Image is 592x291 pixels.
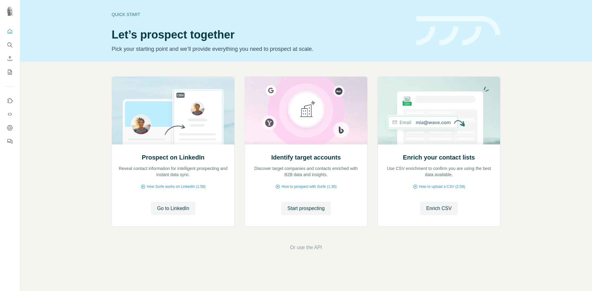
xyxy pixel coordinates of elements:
h2: Prospect on LinkedIn [142,153,204,162]
img: Avatar [5,6,15,16]
button: Start prospecting [281,202,331,215]
span: Enrich CSV [426,205,452,212]
span: Start prospecting [287,205,325,212]
img: banner [416,16,500,46]
div: Quick start [112,11,409,18]
span: How Surfe works on LinkedIn (1:58) [147,184,206,189]
button: Enrich CSV [420,202,458,215]
img: Enrich your contact lists [377,77,500,144]
p: Use CSV enrichment to confirm you are using the best data available. [384,165,494,178]
button: Enrich CSV [5,53,15,64]
p: Reveal contact information for intelligent prospecting and instant data sync. [118,165,228,178]
img: Prospect on LinkedIn [112,77,235,144]
button: Quick start [5,26,15,37]
button: Dashboard [5,122,15,133]
button: Use Surfe API [5,109,15,120]
h1: Let’s prospect together [112,29,409,41]
h2: Enrich your contact lists [403,153,475,162]
h2: Identify target accounts [271,153,341,162]
button: My lists [5,67,15,78]
span: Go to LinkedIn [157,205,189,212]
button: Use Surfe on LinkedIn [5,95,15,106]
span: How to upload a CSV (2:59) [419,184,465,189]
button: Go to LinkedIn [151,202,195,215]
span: How to prospect with Surfe (1:30) [282,184,336,189]
img: Identify target accounts [245,77,368,144]
button: Search [5,39,15,51]
p: Discover target companies and contacts enriched with B2B data and insights. [251,165,361,178]
p: Pick your starting point and we’ll provide everything you need to prospect at scale. [112,45,409,53]
button: Or use the API [290,244,322,251]
button: Feedback [5,136,15,147]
